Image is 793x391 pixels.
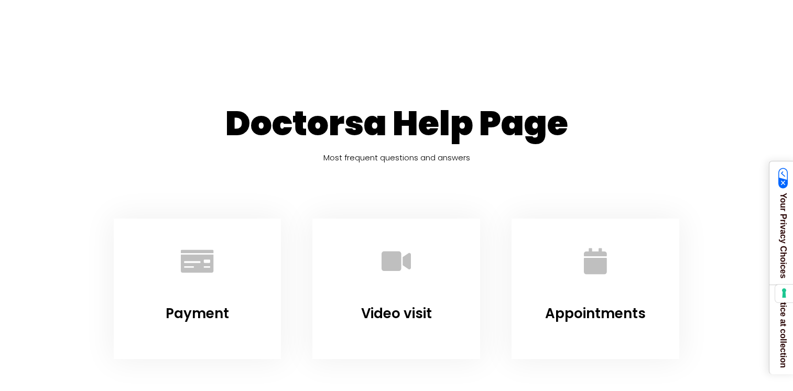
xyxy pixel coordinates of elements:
a: Appointments [567,232,624,290]
a: Payment [166,304,229,323]
a: Appointments [545,304,646,323]
h1: Doctorsa Help Page [98,103,696,144]
a: Payment [168,232,226,290]
a: Video visit [367,232,425,290]
button: Your consent preferences for tracking technologies [775,285,793,302]
img: California Consumer Privacy Act (CCPA) Opt-Out Icon [778,168,788,189]
a: Video visit [361,304,432,323]
h5: Most frequent questions and answers [98,149,696,166]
